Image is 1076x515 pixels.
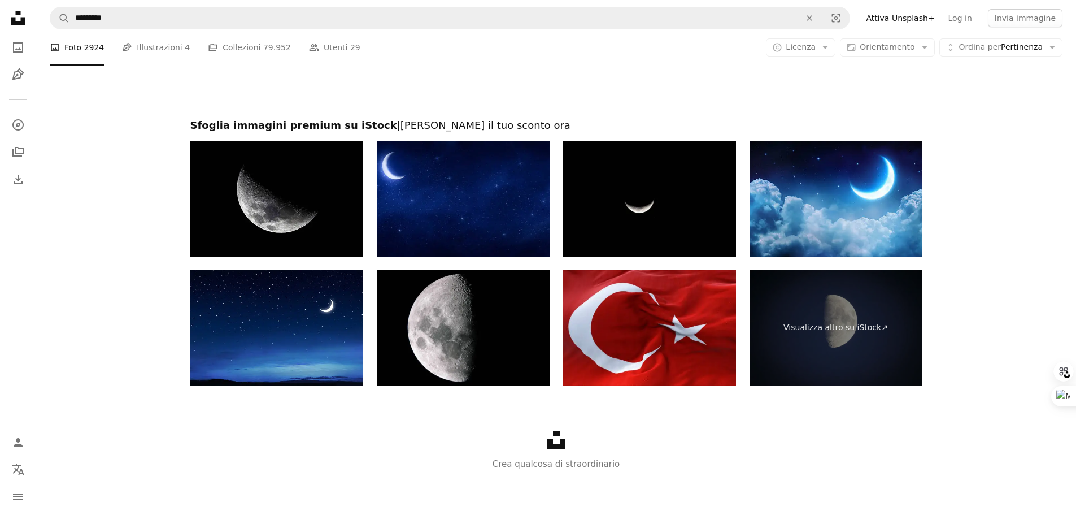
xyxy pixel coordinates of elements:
span: Ordina per [959,42,1001,51]
a: Illustrazioni 4 [122,29,190,66]
img: Dettaglio della bandiera nazionale della Turchia che sventola nel vento. [563,270,736,386]
button: Invia immagine [988,9,1062,27]
a: Collezioni 79.952 [208,29,291,66]
span: 29 [350,41,360,54]
span: | [PERSON_NAME] il tuo sconto ora [397,119,570,131]
img: Luna e notte stellata [377,141,550,257]
button: Licenza [766,38,835,57]
a: Cronologia download [7,168,29,191]
a: Visualizza altro su iStock↗ [750,270,922,386]
a: Log in [942,9,979,27]
a: Collezioni [7,141,29,163]
a: Accedi / Registrati [7,431,29,454]
span: Licenza [786,42,816,51]
button: Ricerca visiva [822,7,850,29]
a: Utenti 29 [309,29,360,66]
button: Ordina perPertinenza [939,38,1062,57]
span: 79.952 [263,41,291,54]
button: Lingua [7,458,29,481]
span: Orientamento [860,42,914,51]
button: Menu [7,486,29,508]
img: Mezzaluna luna-alta qualità ripreso al telescopio [190,141,363,257]
h2: Sfoglia immagini premium su iStock [190,119,922,132]
img: Romantica mezza luna sulle nuvole [750,141,922,257]
a: Home — Unsplash [7,7,29,32]
button: Cerca su Unsplash [50,7,69,29]
a: Esplora [7,114,29,136]
span: Pertinenza [959,42,1043,53]
span: 4 [185,41,190,54]
img: Grande mosaico della luna [377,270,550,386]
button: Orientamento [840,38,934,57]
form: Trova visual in tutto il sito [50,7,850,29]
img: Tranquilla notte stellata [190,270,363,386]
a: Illustrazioni [7,63,29,86]
button: Elimina [797,7,822,29]
p: Crea qualcosa di straordinario [36,457,1076,471]
a: Attiva Unsplash+ [859,9,941,27]
a: Foto [7,36,29,59]
img: Luna crescente con accanto la seconda luna (asteroide 2024 PT5). [563,141,736,257]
